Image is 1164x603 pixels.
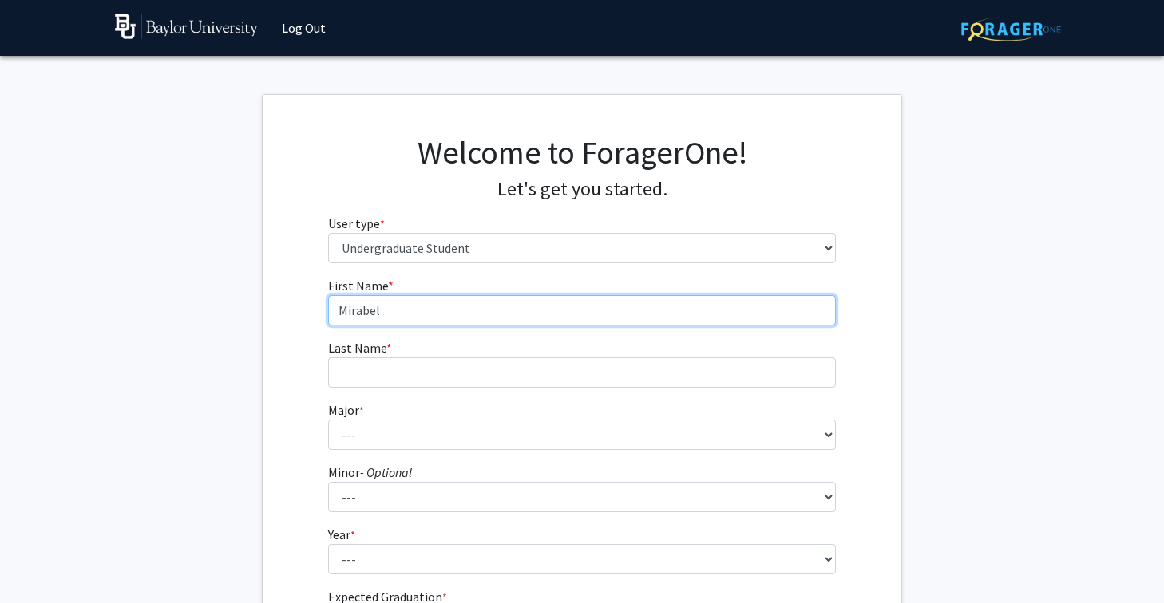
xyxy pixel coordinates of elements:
span: First Name [328,278,388,294]
i: - Optional [360,464,412,480]
img: Baylor University Logo [115,14,258,39]
label: Major [328,400,364,420]
img: ForagerOne Logo [961,17,1061,41]
h1: Welcome to ForagerOne! [328,133,837,171]
span: Last Name [328,340,386,356]
h4: Let's get you started. [328,178,837,201]
iframe: Chat [12,531,68,591]
label: Minor [328,463,412,482]
label: User type [328,214,385,233]
label: Year [328,525,355,544]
